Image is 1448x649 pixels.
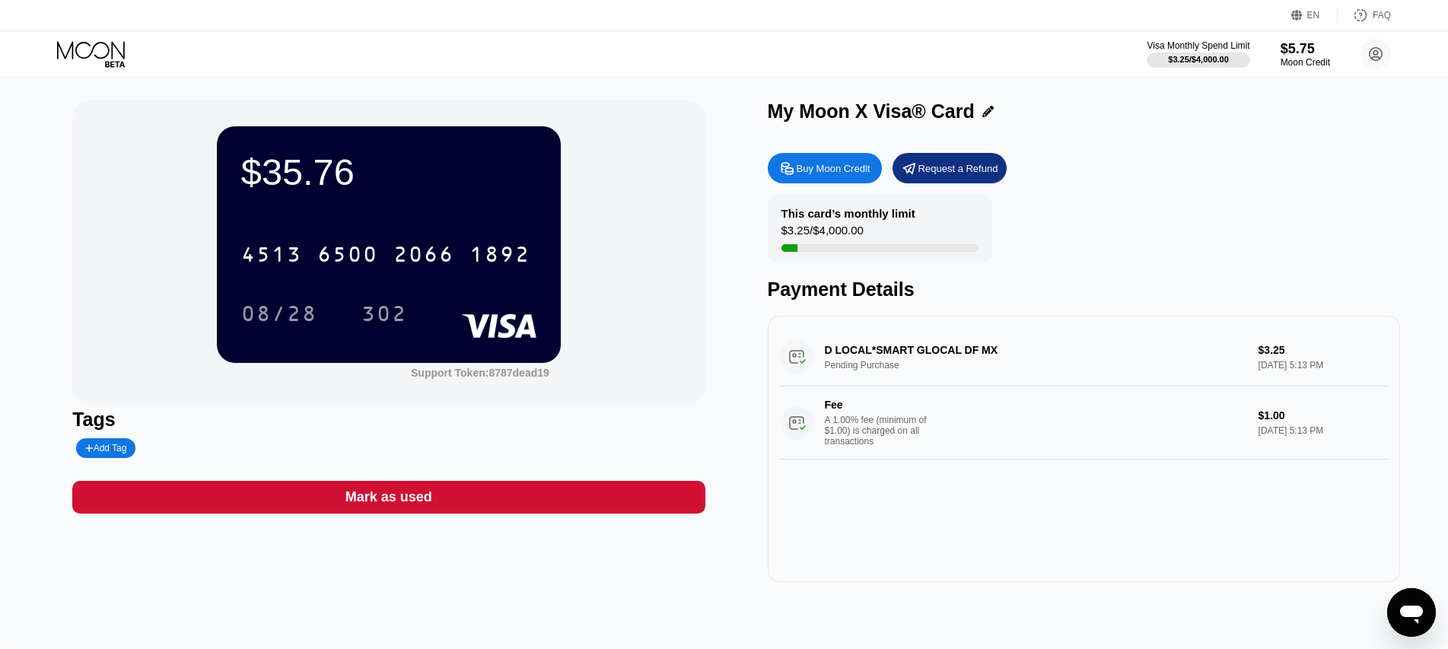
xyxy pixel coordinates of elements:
[1291,8,1338,23] div: EN
[241,304,317,328] div: 08/28
[768,278,1400,301] div: Payment Details
[1259,425,1388,436] div: [DATE] 5:13 PM
[781,207,915,220] div: This card’s monthly limit
[1147,40,1249,51] div: Visa Monthly Spend Limit
[918,162,998,175] div: Request a Refund
[781,224,864,244] div: $3.25 / $4,000.00
[72,481,705,514] div: Mark as used
[1373,10,1391,21] div: FAQ
[1338,8,1391,23] div: FAQ
[232,235,539,273] div: 4513650020661892
[317,244,378,269] div: 6500
[76,438,135,458] div: Add Tag
[768,100,975,122] div: My Moon X Visa® Card
[780,387,1388,460] div: FeeA 1.00% fee (minimum of $1.00) is charged on all transactions$1.00[DATE] 5:13 PM
[825,415,939,447] div: A 1.00% fee (minimum of $1.00) is charged on all transactions
[350,294,418,332] div: 302
[230,294,329,332] div: 08/28
[1281,41,1330,57] div: $5.75
[85,443,126,453] div: Add Tag
[411,367,549,379] div: Support Token:8787dead19
[1387,588,1436,637] iframe: Button to launch messaging window
[1168,55,1229,64] div: $3.25 / $4,000.00
[241,151,536,193] div: $35.76
[1281,41,1330,68] div: $5.75Moon Credit
[469,244,530,269] div: 1892
[1307,10,1320,21] div: EN
[241,244,302,269] div: 4513
[825,399,931,411] div: Fee
[345,488,432,506] div: Mark as used
[361,304,407,328] div: 302
[768,153,882,183] div: Buy Moon Credit
[1259,409,1388,422] div: $1.00
[393,244,454,269] div: 2066
[797,162,870,175] div: Buy Moon Credit
[893,153,1007,183] div: Request a Refund
[1147,40,1249,68] div: Visa Monthly Spend Limit$3.25/$4,000.00
[72,409,705,431] div: Tags
[1281,57,1330,68] div: Moon Credit
[411,367,549,379] div: Support Token: 8787dead19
